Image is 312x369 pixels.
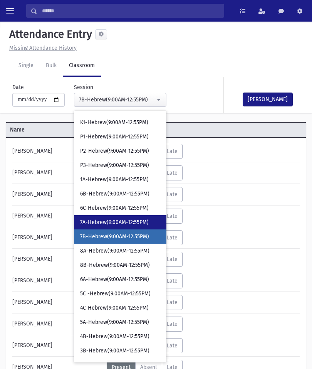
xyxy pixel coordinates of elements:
[80,318,149,326] span: 5A-Hebrew(9:00AM-12:55PM)
[167,170,178,176] span: Late
[167,256,178,263] span: Late
[8,165,107,180] div: [PERSON_NAME]
[63,55,101,77] a: Classroom
[12,83,24,91] label: Date
[80,304,149,312] span: 4C-Hebrew(9:00AM-12:55PM)
[80,147,149,155] span: P2-Hebrew(9:00AM-12:55PM)
[8,252,107,267] div: [PERSON_NAME]
[80,276,149,283] span: 6A-Hebrew(9:00AM-12:55PM)
[106,126,281,134] span: Attendance
[80,119,148,126] span: K1-Hebrew(9:00AM-12:55PM)
[8,338,107,353] div: [PERSON_NAME]
[8,273,107,288] div: [PERSON_NAME]
[167,299,178,306] span: Late
[80,176,149,184] span: 1A-Hebrew(9:00AM-12:55PM)
[6,45,77,51] a: Missing Attendance History
[80,247,149,255] span: 8A-Hebrew(9:00AM-12:55PM)
[167,148,178,155] span: Late
[74,83,93,91] label: Session
[243,93,293,106] button: [PERSON_NAME]
[167,278,178,284] span: Late
[80,347,149,355] span: 3B-Hebrew(9:00AM-12:55PM)
[8,230,107,245] div: [PERSON_NAME]
[167,191,178,198] span: Late
[37,4,224,18] input: Search
[3,4,17,18] button: toggle menu
[167,321,178,327] span: Late
[80,204,149,212] span: 6C-Hebrew(9:00AM-12:55PM)
[74,93,166,107] button: 7B-Hebrew(9:00AM-12:55PM)
[80,162,149,169] span: P3-Hebrew(9:00AM-12:55PM)
[80,190,149,198] span: 6B-Hebrew(9:00AM-12:55PM)
[80,333,149,340] span: 4B-Hebrew(9:00AM-12:55PM)
[8,209,107,224] div: [PERSON_NAME]
[9,45,77,51] u: Missing Attendance History
[8,295,107,310] div: [PERSON_NAME]
[80,233,149,241] span: 7B-Hebrew(9:00AM-12:55PM)
[79,96,155,104] div: 7B-Hebrew(9:00AM-12:55PM)
[6,28,92,41] h5: Attendance Entry
[6,126,106,134] span: Name
[8,187,107,202] div: [PERSON_NAME]
[80,261,150,269] span: 8B-Hebrew(9:00AM-12:55PM)
[167,213,178,219] span: Late
[8,317,107,332] div: [PERSON_NAME]
[80,290,151,298] span: 5C -Hebrew(9:00AM-12:55PM)
[8,144,107,159] div: [PERSON_NAME]
[80,219,149,226] span: 7A-Hebrew(9:00AM-12:55PM)
[80,133,149,141] span: P1-Hebrew(9:00AM-12:55PM)
[40,55,63,77] a: Bulk
[12,55,40,77] a: Single
[167,234,178,241] span: Late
